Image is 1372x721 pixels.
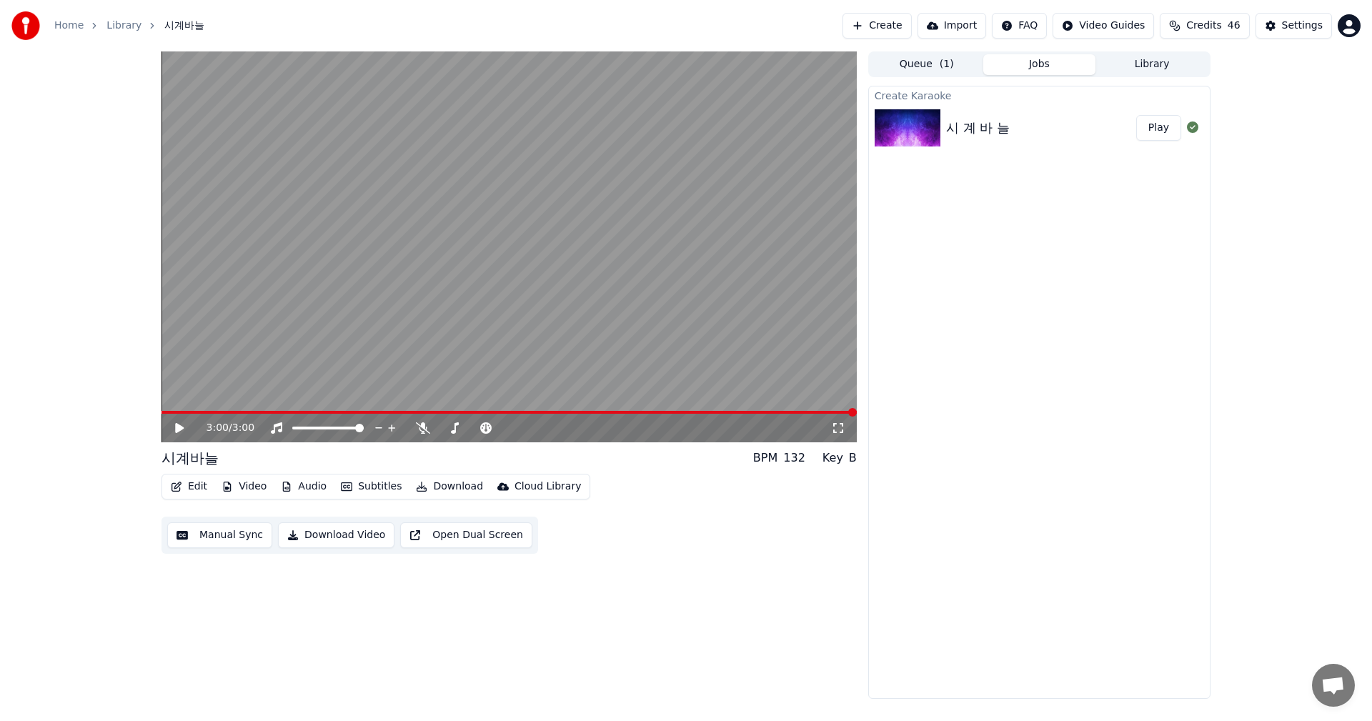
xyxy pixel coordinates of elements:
[275,477,332,497] button: Audio
[918,13,986,39] button: Import
[106,19,141,33] a: Library
[207,421,241,435] div: /
[207,421,229,435] span: 3:00
[1095,54,1208,75] button: Library
[1186,19,1221,33] span: Credits
[54,19,204,33] nav: breadcrumb
[278,522,394,548] button: Download Video
[167,522,272,548] button: Manual Sync
[842,13,912,39] button: Create
[165,477,213,497] button: Edit
[1160,13,1249,39] button: Credits46
[1053,13,1154,39] button: Video Guides
[992,13,1047,39] button: FAQ
[410,477,489,497] button: Download
[54,19,84,33] a: Home
[1282,19,1323,33] div: Settings
[1228,19,1241,33] span: 46
[849,449,857,467] div: B
[514,479,581,494] div: Cloud Library
[335,477,407,497] button: Subtitles
[1256,13,1332,39] button: Settings
[1136,115,1181,141] button: Play
[753,449,777,467] div: BPM
[869,86,1210,104] div: Create Karaoke
[822,449,843,467] div: Key
[783,449,805,467] div: 132
[946,118,1010,138] div: 시 계 바 늘
[161,448,219,468] div: 시계바늘
[940,57,954,71] span: ( 1 )
[870,54,983,75] button: Queue
[983,54,1096,75] button: Jobs
[400,522,532,548] button: Open Dual Screen
[232,421,254,435] span: 3:00
[1312,664,1355,707] div: 채팅 열기
[11,11,40,40] img: youka
[216,477,272,497] button: Video
[164,19,204,33] span: 시계바늘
